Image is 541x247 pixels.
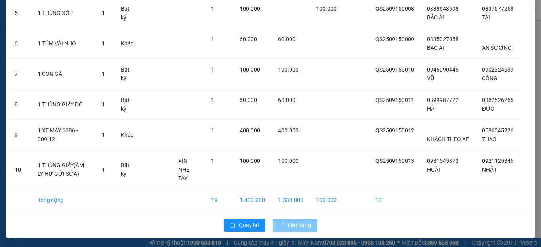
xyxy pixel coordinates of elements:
[482,14,490,21] span: TÀI
[67,30,109,36] b: [DOMAIN_NAME]
[427,136,469,142] span: KHÁCH THEO XE
[375,6,414,12] span: QS2509150008
[8,28,31,59] td: 6
[211,6,214,12] span: 1
[482,127,514,134] span: 0586045226
[114,120,141,150] td: Khác
[278,97,295,103] span: 60.000
[178,158,189,181] span: XIN NHẸ TAY
[375,66,414,73] span: QS2509150010
[482,166,497,173] span: NHẬT
[102,40,105,47] span: 1
[427,158,459,164] span: 0931545373
[239,221,259,230] span: Quay lại
[10,51,35,88] b: Xe Đăng Nhân
[102,101,105,107] span: 1
[427,6,459,12] span: 0338643598
[211,158,214,164] span: 1
[224,219,265,232] button: rollbackQuay lại
[233,189,272,211] td: 1.430.000
[482,106,494,112] span: ĐỨC
[240,97,257,103] span: 60.000
[427,106,434,112] span: HÀ
[427,97,459,103] span: 0399987722
[8,120,31,150] td: 9
[102,10,105,16] span: 1
[375,36,414,42] span: QS2509150009
[482,45,512,51] span: AN SƯƠNG
[31,150,95,189] td: 1 THÙNG GIẤY(ÂM LY HƯ GỬI SỬA)
[31,89,95,120] td: 1 THÙNG GIẤY ĐỎ
[240,36,257,42] span: 60.000
[240,127,260,134] span: 400.000
[230,222,236,229] span: rollback
[211,97,214,103] span: 1
[8,150,31,189] td: 10
[31,59,95,89] td: 1 CON GÀ
[278,158,299,164] span: 100.000
[114,89,141,120] td: Bất kỳ
[273,219,317,232] button: Lên hàng
[102,166,105,173] span: 1
[31,28,95,59] td: 1 TÚM VẢI NHỎ
[482,158,514,164] span: 0921125346
[482,136,497,142] span: THẢO
[278,66,299,73] span: 100.000
[279,222,288,228] span: loading
[240,66,260,73] span: 100.000
[375,127,414,134] span: QS2509150012
[8,59,31,89] td: 7
[240,158,260,164] span: 100.000
[427,166,440,173] span: HOÀI
[211,127,214,134] span: 1
[49,11,78,49] b: Gửi khách hàng
[482,75,497,81] span: CÔNG
[316,6,337,12] span: 100.000
[482,97,514,103] span: 0382526265
[102,132,105,138] span: 1
[114,59,141,89] td: Bất kỳ
[240,6,260,12] span: 100.000
[427,45,444,51] span: BÁC ÁI
[205,189,233,211] td: 19
[310,189,343,211] td: 100.000
[278,127,299,134] span: 400.000
[114,150,141,189] td: Bất kỳ
[31,120,95,150] td: 1 XE MÁY 60B6 - 009.12
[8,89,31,120] td: 8
[86,10,105,29] img: logo.jpg
[427,66,459,73] span: 0946090445
[427,75,434,81] span: VŨ
[427,14,444,21] span: BÁC ÁI
[482,66,514,73] span: 0902324639
[278,36,295,42] span: 60.000
[211,36,214,42] span: 1
[427,36,459,42] span: 0335027058
[67,38,109,47] li: (c) 2017
[375,158,414,164] span: QS2509150013
[102,71,105,77] span: 1
[31,189,95,211] td: Tổng cộng
[369,189,421,211] td: 10
[211,66,214,73] span: 1
[288,221,311,230] span: Lên hàng
[114,28,141,59] td: Khác
[272,189,310,211] td: 1.330.000
[375,97,414,103] span: QS2509150011
[482,6,514,12] span: 0337577268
